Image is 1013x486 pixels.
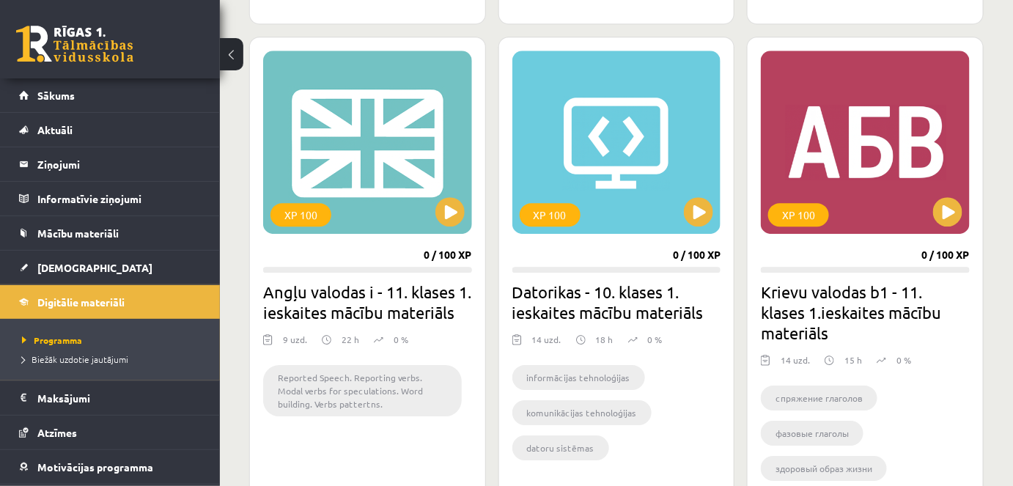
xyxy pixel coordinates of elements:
legend: Informatīvie ziņojumi [37,182,202,216]
p: 0 % [896,353,911,367]
a: Aktuāli [19,113,202,147]
li: Reported Speech. Reporting verbs. Modal verbs for speculations. Word building. Verbs pattertns. [263,365,462,416]
span: Mācību materiāli [37,227,119,240]
a: Ziņojumi [19,147,202,181]
span: [DEMOGRAPHIC_DATA] [37,261,152,274]
span: Biežāk uzdotie jautājumi [22,353,128,365]
span: Programma [22,334,82,346]
h2: Datorikas - 10. klases 1. ieskaites mācību materiāls [512,281,721,323]
a: Biežāk uzdotie jautājumi [22,353,205,366]
span: Sākums [37,89,75,102]
li: komunikācijas tehnoloģijas [512,400,652,425]
a: Maksājumi [19,381,202,415]
div: XP 100 [768,203,829,227]
a: Sākums [19,78,202,112]
li: datoru sistēmas [512,435,609,460]
span: Atzīmes [37,426,77,439]
li: informācijas tehnoloģijas [512,365,645,390]
span: Aktuāli [37,123,73,136]
legend: Ziņojumi [37,147,202,181]
div: 14 uzd. [781,353,810,375]
p: 18 h [596,333,614,346]
a: Programma [22,334,205,347]
a: [DEMOGRAPHIC_DATA] [19,251,202,284]
a: Rīgas 1. Tālmācības vidusskola [16,26,133,62]
a: Motivācijas programma [19,450,202,484]
a: Mācību materiāli [19,216,202,250]
div: 14 uzd. [532,333,561,355]
a: Atzīmes [19,416,202,449]
p: 0 % [394,333,408,346]
li: здоровый образ жизни [761,456,887,481]
li: фазовые глаголы [761,421,863,446]
div: XP 100 [270,203,331,227]
div: XP 100 [520,203,581,227]
div: 9 uzd. [283,333,307,355]
legend: Maksājumi [37,381,202,415]
span: Digitālie materiāli [37,295,125,309]
h2: Angļu valodas i - 11. klases 1. ieskaites mācību materiāls [263,281,472,323]
p: 22 h [342,333,359,346]
p: 15 h [844,353,862,367]
a: Digitālie materiāli [19,285,202,319]
h2: Krievu valodas b1 - 11. klases 1.ieskaites mācību materiāls [761,281,970,343]
p: 0 % [648,333,663,346]
a: Informatīvie ziņojumi [19,182,202,216]
span: Motivācijas programma [37,460,153,474]
li: cпряжение глаголов [761,386,877,410]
